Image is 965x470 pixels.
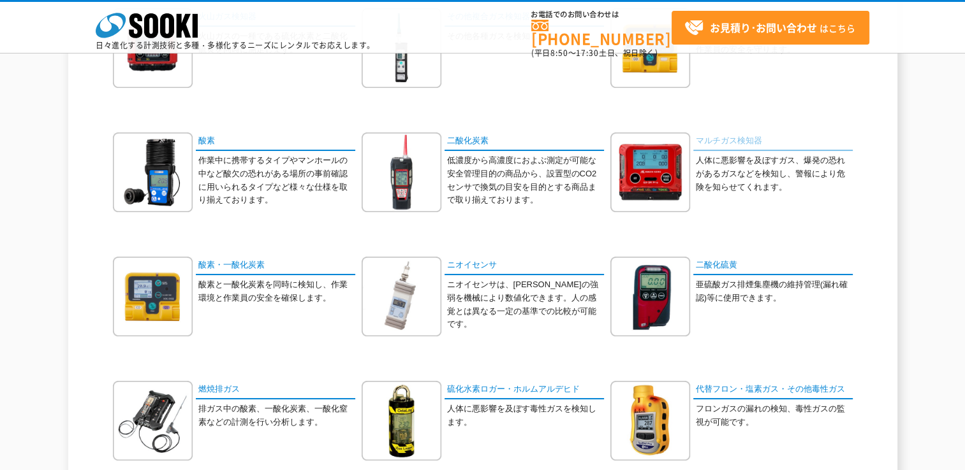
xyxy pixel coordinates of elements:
[196,381,355,399] a: 燃焼排ガス
[113,381,193,460] img: 燃焼排ガス
[362,257,441,336] img: ニオイセンサ
[531,11,672,18] span: お電話でのお問い合わせは
[696,278,853,305] p: 亜硫酸ガス排煙集塵機の維持管理(漏れ確認)等に使用できます。
[447,278,604,331] p: ニオイセンサは、[PERSON_NAME]の強弱を機械により数値化できます。人の感覚とは異なる一定の基準での比較が可能です。
[198,154,355,207] p: 作業中に携帯するタイプやマンホールの中など酸欠の恐れがある場所の事前確認に用いられるタイプなど様々な仕様を取り揃えております。
[710,20,817,35] strong: お見積り･お問い合わせ
[672,11,869,45] a: お見積り･お問い合わせはこちら
[362,132,441,212] img: 二酸化炭素
[693,257,853,275] a: 二酸化硫黄
[113,257,193,336] img: 酸素・一酸化炭素
[696,402,853,429] p: フロンガスの漏れの検知、毒性ガスの監視が可能です。
[610,257,690,336] img: 二酸化硫黄
[445,132,604,151] a: 二酸化炭素
[447,402,604,429] p: 人体に悪影響を及ぼす毒性ガスを検知します。
[113,132,193,212] img: 酸素
[196,257,355,275] a: 酸素・一酸化炭素
[693,381,853,399] a: 代替フロン・塩素ガス・その他毒性ガス
[445,257,604,275] a: ニオイセンサ
[362,381,441,460] img: 硫化水素ロガー・ホルムアルデヒド
[531,20,672,46] a: [PHONE_NUMBER]
[576,47,599,59] span: 17:30
[531,47,658,59] span: (平日 ～ 土日、祝日除く)
[610,132,690,212] img: マルチガス検知器
[96,41,375,49] p: 日々進化する計測技術と多種・多様化するニーズにレンタルでお応えします。
[196,132,355,151] a: 酸素
[445,381,604,399] a: 硫化水素ロガー・ホルムアルデヒド
[550,47,568,59] span: 8:50
[696,154,853,194] p: 人体に悪影響を及ぼすガス、爆発の恐れがあるガスなどを検知し、警報により危険を知らせてくれます。
[447,154,604,207] p: 低濃度から高濃度におよぶ測定が可能な安全管理目的の商品から、設置型のCO2センサで換気の目安を目的とする商品まで取り揃えております。
[693,132,853,151] a: マルチガス検知器
[198,278,355,305] p: 酸素と一酸化炭素を同時に検知し、作業環境と作業員の安全を確保します。
[610,381,690,460] img: 代替フロン・塩素ガス・その他毒性ガス
[684,18,855,38] span: はこちら
[198,402,355,429] p: 排ガス中の酸素、一酸化炭素、一酸化窒素などの計測を行い分析します。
